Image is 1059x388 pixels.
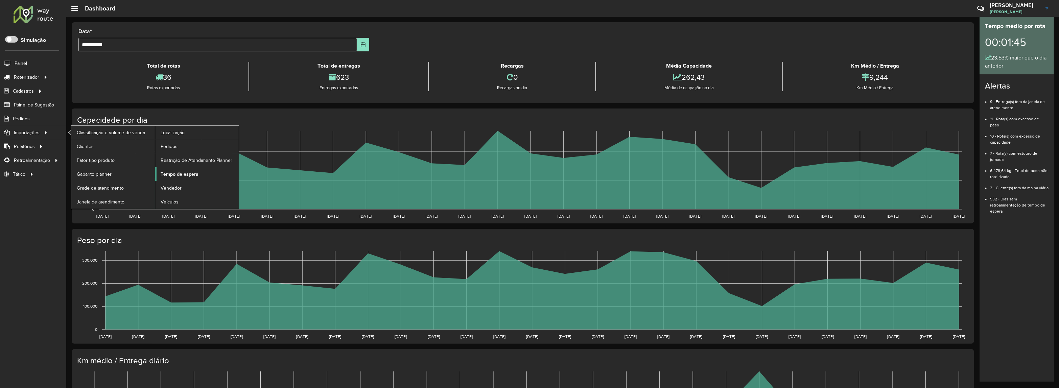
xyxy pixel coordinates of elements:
h2: Dashboard [78,5,116,12]
text: [DATE] [592,334,604,339]
text: [DATE] [722,214,734,218]
text: 300,000 [82,258,97,263]
span: Relatórios [14,143,35,150]
text: [DATE] [526,334,538,339]
div: 262,43 [598,70,780,84]
span: Janela de atendimento [77,198,124,205]
text: [DATE] [96,214,109,218]
text: [DATE] [689,214,702,218]
text: [DATE] [393,214,405,218]
text: [DATE] [821,214,833,218]
div: 9,244 [784,70,966,84]
span: Tático [13,171,25,178]
li: 10 - Rota(s) com excesso de capacidade [990,128,1049,145]
a: Pedidos [155,140,239,153]
text: [DATE] [788,214,800,218]
a: Classificação e volume de venda [71,126,155,139]
span: Painel de Sugestão [14,101,54,108]
div: Km Médio / Entrega [784,84,966,91]
a: Fator tipo produto [71,153,155,167]
text: [DATE] [228,214,240,218]
text: [DATE] [263,334,276,339]
span: Cadastros [13,88,34,95]
span: Classificação e volume de venda [77,129,145,136]
text: [DATE] [854,214,866,218]
span: Localização [161,129,185,136]
text: [DATE] [327,214,339,218]
span: Gabarito planner [77,171,112,178]
button: Choose Date [357,38,369,51]
li: 3 - Cliente(s) fora da malha viária [990,180,1049,191]
text: [DATE] [492,214,504,218]
span: Roteirizador [14,74,39,81]
span: Pedidos [13,115,30,122]
text: [DATE] [657,334,669,339]
span: Vendedor [161,185,182,192]
div: Recargas no dia [431,84,594,91]
text: [DATE] [558,214,570,218]
text: 100,000 [83,304,97,309]
text: [DATE] [559,334,571,339]
span: Tempo de espera [161,171,198,178]
div: 0 [431,70,594,84]
a: Gabarito planner [71,167,155,181]
text: [DATE] [360,214,372,218]
text: [DATE] [920,214,932,218]
text: [DATE] [690,334,702,339]
div: 623 [251,70,427,84]
a: Restrição de Atendimento Planner [155,153,239,167]
text: 0 [92,207,94,211]
div: 00:01:45 [985,31,1049,54]
li: 11 - Rota(s) com excesso de peso [990,111,1049,128]
text: [DATE] [132,334,144,339]
text: [DATE] [195,214,207,218]
span: Pedidos [161,143,178,150]
text: 200,000 [82,281,97,286]
a: Contato Rápido [973,1,988,16]
a: Clientes [71,140,155,153]
text: [DATE] [590,214,603,218]
text: [DATE] [887,214,899,218]
span: Importações [14,129,40,136]
span: Fator tipo produto [77,157,115,164]
text: [DATE] [231,334,243,339]
text: [DATE] [854,334,867,339]
text: [DATE] [789,334,801,339]
text: [DATE] [426,214,438,218]
text: [DATE] [294,214,306,218]
text: [DATE] [165,334,177,339]
div: Total de entregas [251,62,427,70]
text: [DATE] [493,334,505,339]
text: [DATE] [755,214,768,218]
li: 9 - Entrega(s) fora da janela de atendimento [990,94,1049,111]
div: Entregas exportadas [251,84,427,91]
div: 23,53% maior que o dia anterior [985,54,1049,70]
text: [DATE] [362,334,374,339]
li: 532 - Dias sem retroalimentação de tempo de espera [990,191,1049,214]
text: [DATE] [953,334,965,339]
div: Km Médio / Entrega [784,62,966,70]
h4: Alertas [985,81,1049,91]
h4: Peso por dia [77,236,967,245]
div: Tempo médio por rota [985,22,1049,31]
span: Retroalimentação [14,157,50,164]
text: [DATE] [461,334,473,339]
text: [DATE] [656,214,668,218]
text: [DATE] [459,214,471,218]
text: [DATE] [756,334,768,339]
h4: Km médio / Entrega diário [77,356,967,366]
div: Recargas [431,62,594,70]
li: 7 - Rota(s) com estouro de jornada [990,145,1049,163]
a: Grade de atendimento [71,181,155,195]
text: [DATE] [296,334,308,339]
div: Rotas exportadas [80,84,247,91]
text: 0 [95,327,97,332]
h4: Capacidade por dia [77,115,967,125]
div: Média de ocupação no dia [598,84,780,91]
span: Grade de atendimento [77,185,124,192]
a: Janela de atendimento [71,195,155,209]
text: [DATE] [198,334,210,339]
div: Média Capacidade [598,62,780,70]
text: [DATE] [129,214,141,218]
text: [DATE] [525,214,537,218]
